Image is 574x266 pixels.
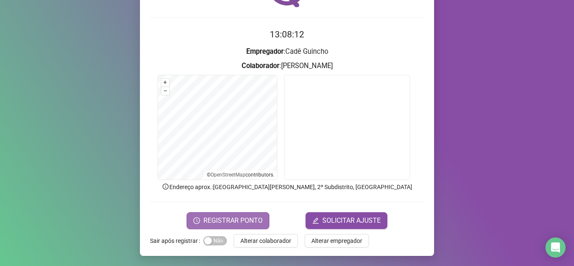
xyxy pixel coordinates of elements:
[305,234,369,248] button: Alterar empregador
[312,217,319,224] span: edit
[150,61,424,71] h3: : [PERSON_NAME]
[150,182,424,192] p: Endereço aprox. : [GEOGRAPHIC_DATA][PERSON_NAME], 2º Subdistrito, [GEOGRAPHIC_DATA]
[162,183,169,190] span: info-circle
[270,29,304,40] time: 13:08:12
[161,79,169,87] button: +
[305,212,387,229] button: editSOLICITAR AJUSTE
[234,234,298,248] button: Alterar colaborador
[322,216,381,226] span: SOLICITAR AJUSTE
[203,216,263,226] span: REGISTRAR PONTO
[150,46,424,57] h3: : Cadê Guincho
[240,236,291,245] span: Alterar colaborador
[545,237,566,258] div: Open Intercom Messenger
[187,212,269,229] button: REGISTRAR PONTO
[246,47,284,55] strong: Empregador
[150,234,203,248] label: Sair após registrar
[207,172,274,178] li: © contributors.
[311,236,362,245] span: Alterar empregador
[193,217,200,224] span: clock-circle
[242,62,279,70] strong: Colaborador
[161,87,169,95] button: –
[211,172,245,178] a: OpenStreetMap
